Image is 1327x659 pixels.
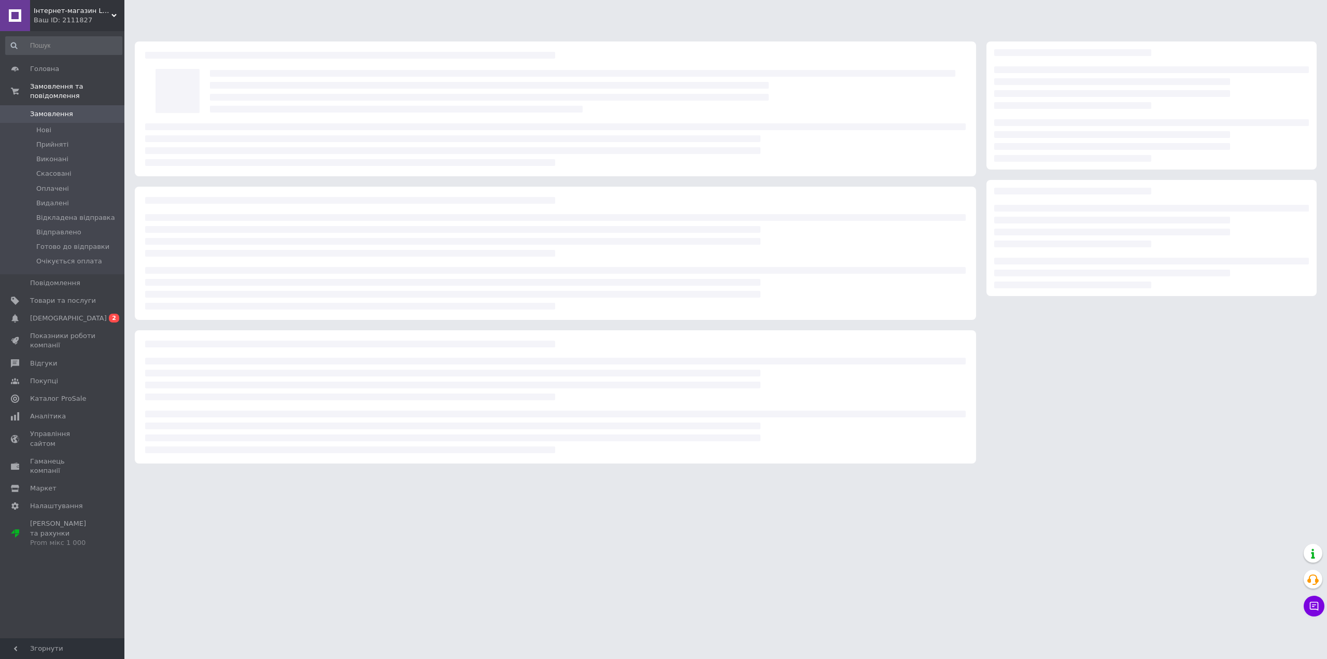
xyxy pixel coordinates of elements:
span: 2 [109,314,119,323]
span: Управління сайтом [30,429,96,448]
span: Видалені [36,199,69,208]
span: Маркет [30,484,57,493]
div: Prom мікс 1 000 [30,538,96,548]
span: Оплачені [36,184,69,193]
span: Виконані [36,155,68,164]
span: Товари та послуги [30,296,96,305]
span: Прийняті [36,140,68,149]
button: Чат з покупцем [1304,596,1324,616]
span: Інтернет-магазин LeoBox™ - Оригінальні Смарт ТВ Приставки та аксесуари, Дитячі іграшки [34,6,111,16]
span: Замовлення [30,109,73,119]
span: Аналітика [30,412,66,421]
span: Відгуки [30,359,57,368]
span: Нові [36,125,51,135]
span: Очікується оплата [36,257,102,266]
span: Повідомлення [30,278,80,288]
span: [DEMOGRAPHIC_DATA] [30,314,107,323]
span: Гаманець компанії [30,457,96,475]
span: Відкладена відправка [36,213,115,222]
span: [PERSON_NAME] та рахунки [30,519,96,548]
span: Замовлення та повідомлення [30,82,124,101]
span: Покупці [30,376,58,386]
span: Налаштування [30,501,83,511]
div: Ваш ID: 2111827 [34,16,124,25]
span: Скасовані [36,169,72,178]
span: Готово до відправки [36,242,109,251]
span: Відправлено [36,228,81,237]
input: Пошук [5,36,122,55]
span: Каталог ProSale [30,394,86,403]
span: Головна [30,64,59,74]
span: Показники роботи компанії [30,331,96,350]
